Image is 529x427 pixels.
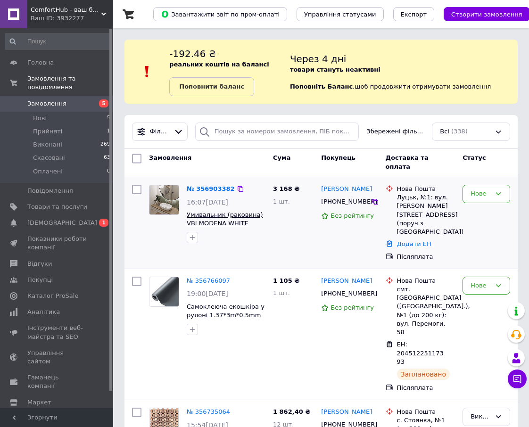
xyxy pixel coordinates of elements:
[321,185,372,194] a: [PERSON_NAME]
[33,127,62,136] span: Прийняті
[397,285,455,337] div: смт. [GEOGRAPHIC_DATA] ([GEOGRAPHIC_DATA].), №1 (до 200 кг): вул. Перемоги, 58
[440,127,449,136] span: Всі
[27,203,87,211] span: Товари та послуги
[27,74,113,91] span: Замовлення та повідомлення
[149,277,179,307] a: Фото товару
[187,185,235,192] a: № 356903382
[27,308,60,316] span: Аналітика
[397,341,444,365] span: ЕН: 20451225117393
[471,281,491,291] div: Нове
[273,289,290,296] span: 1 шт.
[27,292,78,300] span: Каталог ProSale
[397,253,455,261] div: Післяплата
[397,193,455,236] div: Луцьк, №1: вул. [PERSON_NAME][STREET_ADDRESS] (поруч з [GEOGRAPHIC_DATA])
[33,140,62,149] span: Виконані
[187,277,230,284] a: № 356766097
[319,196,372,208] div: [PHONE_NUMBER]
[273,198,290,205] span: 1 шт.
[321,155,355,162] span: Покупець
[99,219,108,227] span: 1
[195,123,359,141] input: Пошук за номером замовлення, ПІБ покупця, номером телефону, Email, номером накладної
[27,349,87,366] span: Управління сайтом
[169,77,254,96] a: Поповнити баланс
[471,412,491,422] div: Виконано
[140,65,154,79] img: :exclamation:
[297,7,384,21] button: Управління статусами
[187,198,228,206] span: 16:07[DATE]
[290,53,347,65] span: Через 4 дні
[393,7,435,21] button: Експорт
[27,276,53,284] span: Покупці
[273,185,299,192] span: 3 168 ₴
[397,384,455,392] div: Післяплата
[153,7,287,21] button: Завантажити звіт по пром-оплаті
[27,235,87,252] span: Показники роботи компанії
[331,212,374,219] span: Без рейтингу
[179,83,244,90] b: Поповнити баланс
[273,155,290,162] span: Cума
[27,219,97,227] span: [DEMOGRAPHIC_DATA]
[397,240,431,247] a: Додати ЕН
[107,167,110,176] span: 0
[290,83,353,90] b: Поповніть Баланс
[290,47,518,96] div: , щоб продовжити отримувати замовлення
[304,11,376,18] span: Управління статусами
[463,155,486,162] span: Статус
[169,61,269,68] b: реальних коштів на балансі
[169,48,216,59] span: -192.46 ₴
[149,155,191,162] span: Замовлення
[508,370,527,388] button: Чат з покупцем
[27,324,87,341] span: Інструменти веб-майстра та SEO
[397,369,450,380] div: Заплановано
[397,185,455,193] div: Нова Пошта
[99,99,108,107] span: 5
[27,99,66,108] span: Замовлення
[33,154,65,162] span: Скасовані
[27,260,52,268] span: Відгуки
[273,277,299,284] span: 1 105 ₴
[149,185,179,214] img: Фото товару
[33,114,47,123] span: Нові
[187,290,228,297] span: 19:00[DATE]
[319,287,372,300] div: [PHONE_NUMBER]
[107,114,110,123] span: 5
[451,128,468,135] span: (338)
[149,185,179,215] a: Фото товару
[397,277,455,285] div: Нова Пошта
[401,11,427,18] span: Експорт
[27,373,87,390] span: Гаманець компанії
[161,10,280,18] span: Завантажити звіт по пром-оплаті
[31,6,101,14] span: ComfortHub - ваш будинок, ваш комфорт, ваше тепло
[187,211,263,236] a: Умивальник (раковина) VBI MODENA WHITE накладний
[451,11,522,18] span: Створити замовлення
[104,154,110,162] span: 63
[149,277,179,306] img: Фото товару
[187,303,264,337] a: Самоклеюча екошкіра у рулоні 1.37*3m*0.5mm DEEP GREY (D) SW-00001340
[471,189,491,199] div: Нове
[187,408,230,415] a: № 356735064
[386,155,429,171] span: Доставка та оплата
[321,277,372,286] a: [PERSON_NAME]
[290,66,380,73] b: товари стануть неактивні
[150,127,170,136] span: Фільтри
[31,14,113,23] div: Ваш ID: 3932277
[397,408,455,416] div: Нова Пошта
[273,408,310,415] span: 1 862,40 ₴
[5,33,111,50] input: Пошук
[27,398,51,407] span: Маркет
[331,304,374,311] span: Без рейтингу
[27,187,73,195] span: Повідомлення
[107,127,110,136] span: 1
[366,127,424,136] span: Збережені фільтри:
[33,167,63,176] span: Оплачені
[100,140,110,149] span: 269
[321,408,372,417] a: [PERSON_NAME]
[27,58,54,67] span: Головна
